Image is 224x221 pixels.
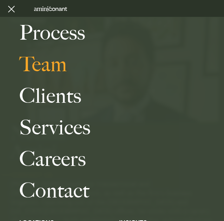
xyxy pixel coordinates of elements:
[19,80,219,112] a: Clients
[19,48,219,80] a: Team
[19,17,219,48] a: Process
[34,6,67,12] img: Amini & Conant
[19,112,219,143] a: Services
[19,143,219,175] a: Careers
[19,175,219,206] a: Contact
[25,6,67,11] a: Home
